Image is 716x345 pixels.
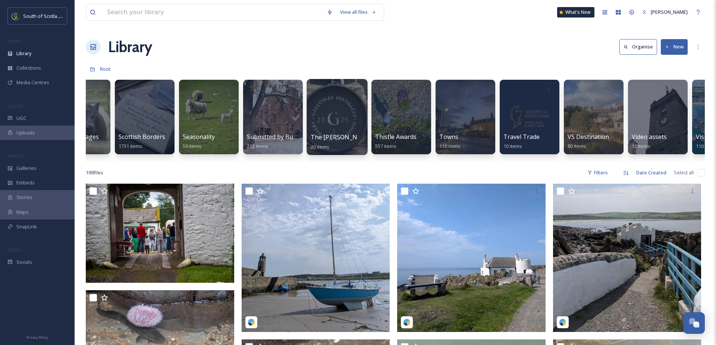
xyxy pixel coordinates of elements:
[584,165,612,180] div: Filters
[503,133,540,141] span: Travel Trade
[108,36,152,58] a: Library
[23,12,108,19] span: South of Scotland Destination Alliance
[16,179,35,186] span: Embeds
[503,143,522,149] span: 10 items
[503,133,540,149] a: Travel Trade10 items
[16,64,41,72] span: Collections
[100,64,111,73] a: Root
[119,143,142,149] span: 1731 items
[16,50,31,57] span: Library
[16,165,37,172] span: Galleries
[16,79,49,86] span: Media Centres
[16,194,32,201] span: Stories
[619,39,657,54] button: Organise
[439,133,461,149] a: Towns110 items
[7,247,22,253] span: SOCIALS
[16,223,37,230] span: SnapLink
[632,133,667,149] a: Video assets12 items
[683,312,705,334] button: Open Chat
[375,133,417,149] a: Thistle Awards557 items
[632,165,670,180] div: Date Created
[242,184,390,332] img: the_ratchers-18071177596821500.jpeg
[183,133,215,149] a: Seasonality59 items
[397,184,546,332] img: the_ratchers-17979406028714415.jpeg
[86,169,103,176] span: 199 file s
[403,319,411,326] img: snapsea-logo.png
[638,5,691,19] a: [PERSON_NAME]
[632,143,650,149] span: 12 items
[119,133,165,149] a: Scottish Borders1731 items
[86,184,234,283] img: 240817-Glenlair-Feastival-2024-6-Demijohn.jpg
[248,319,255,326] img: snapsea-logo.png
[183,133,215,141] span: Seasonality
[247,133,317,149] a: Submitted by Businesses212 items
[632,133,667,141] span: Video assets
[568,143,586,149] span: 60 items
[26,335,48,340] span: Privacy Policy
[16,259,32,266] span: Socials
[16,115,26,122] span: UGC
[661,39,688,54] button: New
[375,143,396,149] span: 557 items
[651,9,688,15] span: [PERSON_NAME]
[439,143,461,149] span: 110 items
[16,209,29,216] span: Maps
[12,12,19,20] img: images.jpeg
[183,143,201,149] span: 59 items
[100,66,111,72] span: Root
[311,143,330,150] span: 20 items
[119,133,165,141] span: Scottish Borders
[103,4,323,20] input: Search your library
[16,129,35,136] span: Uploads
[7,103,23,109] span: COLLECT
[7,38,21,44] span: MEDIA
[557,7,594,18] a: What's New
[7,153,25,159] span: WIDGETS
[674,169,694,176] span: Select all
[336,5,380,19] a: View all files
[559,319,566,326] img: snapsea-logo.png
[568,133,680,149] a: VS Destination & Sector Marketing Fund60 items
[439,133,458,141] span: Towns
[568,133,680,141] span: VS Destination & Sector Marketing Fund
[311,133,399,141] span: The [PERSON_NAME] Distillery
[311,134,399,150] a: The [PERSON_NAME] Distillery20 items
[375,133,417,141] span: Thistle Awards
[247,143,268,149] span: 212 items
[553,184,701,332] img: the_ratchers-18072897559782196.jpeg
[26,332,48,341] a: Privacy Policy
[247,133,317,141] span: Submitted by Businesses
